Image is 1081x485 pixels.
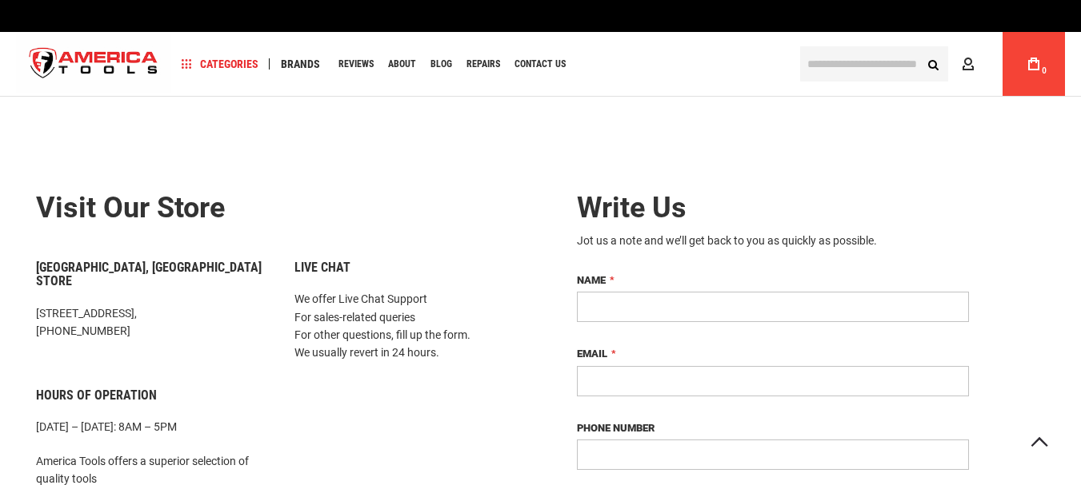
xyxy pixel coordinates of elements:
[577,191,687,225] span: Write Us
[36,388,270,403] h6: Hours of Operation
[16,34,171,94] a: store logo
[36,193,529,225] h2: Visit our store
[918,49,948,79] button: Search
[577,274,606,286] span: Name
[338,59,374,69] span: Reviews
[381,54,423,75] a: About
[388,59,416,69] span: About
[174,54,266,75] a: Categories
[423,54,459,75] a: Blog
[36,418,270,435] p: [DATE] – [DATE]: 8AM – 5PM
[281,58,320,70] span: Brands
[331,54,381,75] a: Reviews
[577,422,655,434] span: Phone Number
[1042,66,1047,75] span: 0
[577,348,607,360] span: Email
[430,59,452,69] span: Blog
[16,34,171,94] img: America Tools
[182,58,258,70] span: Categories
[36,304,270,340] p: [STREET_ADDRESS], [PHONE_NUMBER]
[514,59,566,69] span: Contact Us
[274,54,327,75] a: Brands
[36,260,270,288] h6: [GEOGRAPHIC_DATA], [GEOGRAPHIC_DATA] Store
[294,290,529,362] p: We offer Live Chat Support For sales-related queries For other questions, fill up the form. We us...
[507,54,573,75] a: Contact Us
[577,233,969,248] div: Jot us a note and we’ll get back to you as quickly as possible.
[466,59,500,69] span: Repairs
[1019,32,1049,96] a: 0
[294,260,529,275] h6: Live Chat
[459,54,507,75] a: Repairs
